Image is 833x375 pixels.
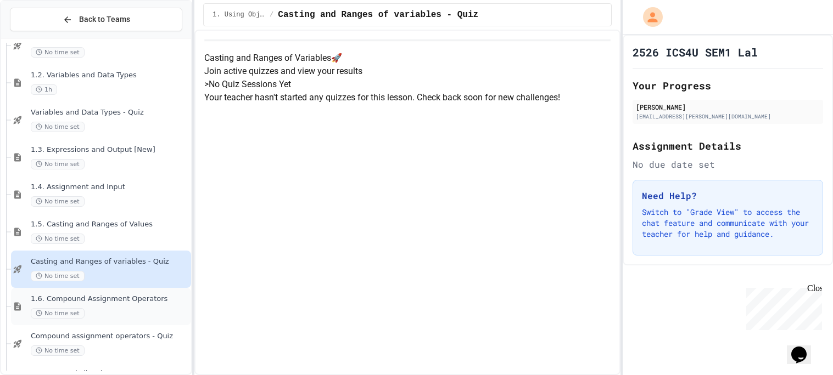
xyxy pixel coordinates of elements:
div: My Account [631,4,666,30]
span: 1.2. Variables and Data Types [31,71,189,80]
span: Compound assignment operators - Quiz [31,332,189,341]
div: No due date set [633,158,823,171]
span: No time set [31,196,85,207]
div: [PERSON_NAME] [636,102,820,112]
span: No time set [31,47,85,58]
span: 1.3. Expressions and Output [New] [31,145,189,155]
h2: Assignment Details [633,138,823,154]
h5: > No Quiz Sessions Yet [204,78,611,91]
span: / [270,10,273,19]
iframe: chat widget [787,331,822,364]
span: Back to Teams [79,14,130,25]
h1: 2526 ICS4U SEM1 Lal [633,44,758,60]
span: 1.5. Casting and Ranges of Values [31,220,189,229]
p: Switch to "Grade View" to access the chat feature and communicate with your teacher for help and ... [642,207,814,240]
h4: Casting and Ranges of Variables 🚀 [204,52,611,65]
span: No time set [31,122,85,132]
span: Casting and Ranges of variables - Quiz [278,8,478,21]
p: Your teacher hasn't started any quizzes for this lesson. Check back soon for new challenges! [204,91,611,104]
div: [EMAIL_ADDRESS][PERSON_NAME][DOMAIN_NAME] [636,112,820,121]
p: Join active quizzes and view your results [204,65,611,78]
span: 1.6. Compound Assignment Operators [31,294,189,304]
span: No time set [31,234,85,244]
span: No time set [31,308,85,319]
h3: Need Help? [642,189,814,202]
span: No time set [31,345,85,356]
span: 1h [31,84,57,95]
span: No time set [31,271,85,281]
span: No time set [31,159,85,169]
span: Casting and Ranges of variables - Quiz [31,257,189,266]
button: Back to Teams [10,8,182,31]
div: Chat with us now!Close [4,4,76,70]
h2: Your Progress [633,78,823,93]
span: Variables and Data Types - Quiz [31,108,189,117]
span: 1. Using Objects and Methods [213,10,265,19]
iframe: chat widget [742,283,822,330]
span: 1.4. Assignment and Input [31,183,189,192]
